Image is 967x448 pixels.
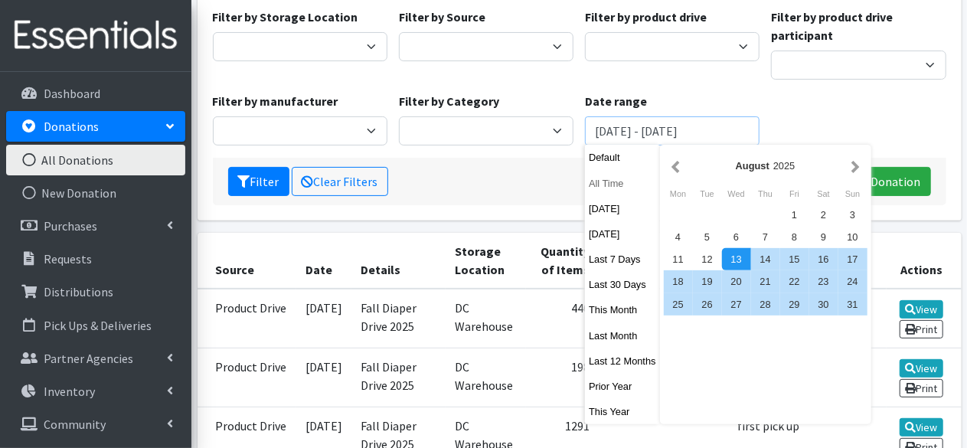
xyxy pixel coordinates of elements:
[771,8,946,44] label: Filter by product drive participant
[809,226,838,248] div: 9
[44,351,133,366] p: Partner Agencies
[693,270,722,293] div: 19
[809,204,838,226] div: 2
[900,418,943,437] a: View
[446,233,526,289] th: Storage Location
[664,248,693,270] div: 11
[44,384,95,399] p: Inventory
[198,233,297,289] th: Source
[664,226,693,248] div: 4
[351,289,445,348] td: Fall Diaper Drive 2025
[44,218,97,234] p: Purchases
[296,289,351,348] td: [DATE]
[722,293,751,316] div: 27
[228,167,289,196] button: Filter
[6,78,185,109] a: Dashboard
[6,409,185,440] a: Community
[585,172,660,195] button: All Time
[693,184,722,204] div: Tuesday
[809,184,838,204] div: Saturday
[526,233,599,289] th: Quantity of Items
[585,248,660,270] button: Last 7 Days
[825,167,931,196] a: New Donation
[887,233,961,289] th: Actions
[585,401,660,423] button: This Year
[585,325,660,347] button: Last Month
[838,248,867,270] div: 17
[399,8,485,26] label: Filter by Source
[585,223,660,245] button: [DATE]
[296,233,351,289] th: Date
[6,211,185,241] a: Purchases
[693,293,722,316] div: 26
[751,226,780,248] div: 7
[773,160,795,172] span: 2025
[213,8,358,26] label: Filter by Storage Location
[722,270,751,293] div: 20
[44,119,99,134] p: Donations
[780,270,809,293] div: 22
[526,289,599,348] td: 446
[44,318,152,333] p: Pick Ups & Deliveries
[722,184,751,204] div: Wednesday
[6,310,185,341] a: Pick Ups & Deliveries
[585,8,707,26] label: Filter by product drive
[585,116,760,146] input: January 1, 2011 - December 31, 2011
[722,248,751,270] div: 13
[780,204,809,226] div: 1
[44,284,113,299] p: Distributions
[585,299,660,321] button: This Month
[838,293,867,316] div: 31
[900,300,943,319] a: View
[838,270,867,293] div: 24
[399,92,499,110] label: Filter by Category
[693,248,722,270] div: 12
[809,248,838,270] div: 16
[6,111,185,142] a: Donations
[585,198,660,220] button: [DATE]
[751,184,780,204] div: Thursday
[292,167,388,196] a: Clear Filters
[664,184,693,204] div: Monday
[213,92,338,110] label: Filter by manufacturer
[6,244,185,274] a: Requests
[838,184,867,204] div: Sunday
[6,145,185,175] a: All Donations
[780,248,809,270] div: 15
[6,376,185,407] a: Inventory
[296,348,351,407] td: [DATE]
[6,276,185,307] a: Distributions
[351,233,445,289] th: Details
[838,226,867,248] div: 10
[446,348,526,407] td: DC Warehouse
[198,348,297,407] td: Product Drive
[838,204,867,226] div: 3
[585,375,660,397] button: Prior Year
[198,289,297,348] td: Product Drive
[751,248,780,270] div: 14
[900,379,943,397] a: Print
[722,226,751,248] div: 6
[351,348,445,407] td: Fall Diaper Drive 2025
[664,270,693,293] div: 18
[585,146,660,168] button: Default
[6,343,185,374] a: Partner Agencies
[44,251,92,267] p: Requests
[585,350,660,372] button: Last 12 Months
[900,359,943,378] a: View
[693,226,722,248] div: 5
[809,293,838,316] div: 30
[900,320,943,338] a: Print
[585,273,660,296] button: Last 30 Days
[751,293,780,316] div: 28
[780,226,809,248] div: 8
[44,417,106,432] p: Community
[6,178,185,208] a: New Donation
[585,92,647,110] label: Date range
[446,289,526,348] td: DC Warehouse
[780,293,809,316] div: 29
[6,10,185,61] img: HumanEssentials
[736,160,769,172] strong: August
[751,270,780,293] div: 21
[526,348,599,407] td: 198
